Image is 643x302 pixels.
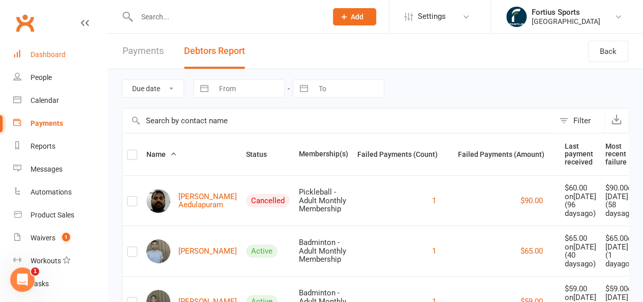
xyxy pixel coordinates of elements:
[13,250,107,272] a: Workouts
[357,150,449,158] span: Failed Payments (Count)
[30,50,66,59] div: Dashboard
[13,135,107,158] a: Reports
[30,96,59,104] div: Calendar
[30,142,55,150] div: Reports
[299,188,348,213] div: Pickleball - Adult Monthly Membership
[246,150,278,158] span: Status
[30,257,61,265] div: Workouts
[565,184,596,201] div: $60.00 on [DATE]
[134,10,320,24] input: Search...
[532,8,600,17] div: Fortius Sports
[123,108,554,133] input: Search by contact name
[13,272,107,295] a: Tasks
[560,133,601,175] th: Last payment received
[432,245,436,257] button: 1
[313,80,384,97] input: To
[458,148,556,160] button: Failed Payments (Amount)
[62,233,70,241] span: 1
[554,108,604,133] button: Filter
[13,66,107,89] a: People
[333,8,376,25] button: Add
[520,245,543,257] button: $65.00
[532,17,600,26] div: [GEOGRAPHIC_DATA]
[294,133,353,175] th: Membership(s)
[30,280,49,288] div: Tasks
[588,41,628,62] a: Back
[432,195,436,207] button: 1
[30,188,72,196] div: Automations
[30,165,63,173] div: Messages
[30,234,55,242] div: Waivers
[299,238,348,264] div: Badminton - Adult Monthly Membership
[458,150,556,158] span: Failed Payments (Amount)
[573,115,591,127] div: Filter
[351,13,363,21] span: Add
[12,10,38,36] a: Clubworx
[605,234,640,251] div: $65.00 on [DATE]
[506,7,527,27] img: thumb_image1743802567.png
[146,150,177,158] span: Name
[146,189,237,213] a: Prashanth Aedulapuram[PERSON_NAME] Aedulapuram
[30,119,63,127] div: Payments
[13,227,107,250] a: Waivers 1
[13,181,107,204] a: Automations
[246,244,278,258] div: Active
[184,34,245,69] button: Debtors Report
[565,201,596,217] div: ( 96 days ago)
[13,112,107,135] a: Payments
[123,34,164,69] a: Payments
[520,195,543,207] button: $90.00
[565,234,596,251] div: $65.00 on [DATE]
[213,80,284,97] input: From
[418,5,446,28] span: Settings
[565,251,596,268] div: ( 40 days ago)
[246,194,290,207] div: Cancelled
[605,285,640,301] div: $59.00 on [DATE]
[146,239,170,263] img: Nisarg Bhatt
[565,285,596,301] div: $59.00 on [DATE]
[357,148,449,160] button: Failed Payments (Count)
[605,201,640,217] div: ( 58 days ago)
[31,267,39,276] span: 1
[146,239,237,263] a: Nisarg Bhatt[PERSON_NAME]
[13,158,107,181] a: Messages
[605,184,640,201] div: $90.00 on [DATE]
[246,148,278,160] button: Status
[605,251,640,268] div: ( 1 day ago)
[146,148,177,160] button: Name
[13,204,107,227] a: Product Sales
[10,267,35,292] iframe: Intercom live chat
[30,73,52,81] div: People
[146,189,170,213] img: Prashanth Aedulapuram
[30,211,74,219] div: Product Sales
[13,89,107,112] a: Calendar
[13,43,107,66] a: Dashboard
